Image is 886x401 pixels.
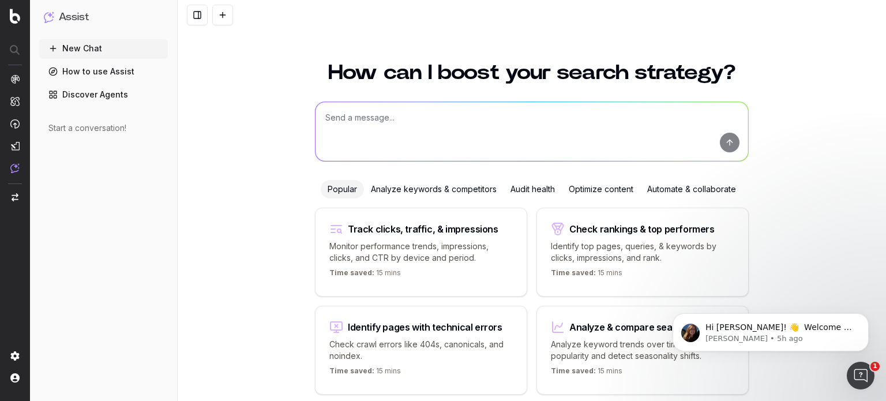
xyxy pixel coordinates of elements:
div: Popular [321,180,364,198]
a: How to use Assist [39,62,168,81]
img: Studio [10,141,20,151]
div: Track clicks, traffic, & impressions [348,224,498,234]
img: Switch project [12,193,18,201]
img: My account [10,373,20,383]
iframe: Intercom notifications message [655,289,886,370]
a: Discover Agents [39,85,168,104]
div: Optimize content [562,180,640,198]
p: Monitor performance trends, impressions, clicks, and CTR by device and period. [329,241,513,264]
div: Audit health [504,180,562,198]
p: 15 mins [551,268,622,282]
button: Assist [44,9,163,25]
div: Automate & collaborate [640,180,743,198]
img: Assist [44,12,54,23]
button: New Chat [39,39,168,58]
img: Activation [10,119,20,129]
img: Intelligence [10,96,20,106]
p: 15 mins [329,268,401,282]
div: Identify pages with technical errors [348,323,502,332]
p: Identify top pages, queries, & keywords by clicks, impressions, and rank. [551,241,734,264]
p: Analyze keyword trends over time to compare popularity and detect seasonality shifts. [551,339,734,362]
span: Time saved: [551,366,596,375]
p: Check crawl errors like 404s, canonicals, and noindex. [329,339,513,362]
img: Botify logo [10,9,20,24]
p: 15 mins [329,366,401,380]
h1: Assist [59,9,89,25]
img: Setting [10,351,20,361]
h1: How can I boost your search strategy? [315,62,749,83]
div: Analyze keywords & competitors [364,180,504,198]
span: Time saved: [551,268,596,277]
img: Analytics [10,74,20,84]
p: 15 mins [551,366,622,380]
span: Time saved: [329,366,374,375]
span: 1 [870,362,880,371]
div: Analyze & compare search trends [569,323,718,332]
span: Time saved: [329,268,374,277]
iframe: Intercom live chat [847,362,874,389]
div: Start a conversation! [48,122,159,134]
img: Assist [10,163,20,173]
div: Check rankings & top performers [569,224,715,234]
